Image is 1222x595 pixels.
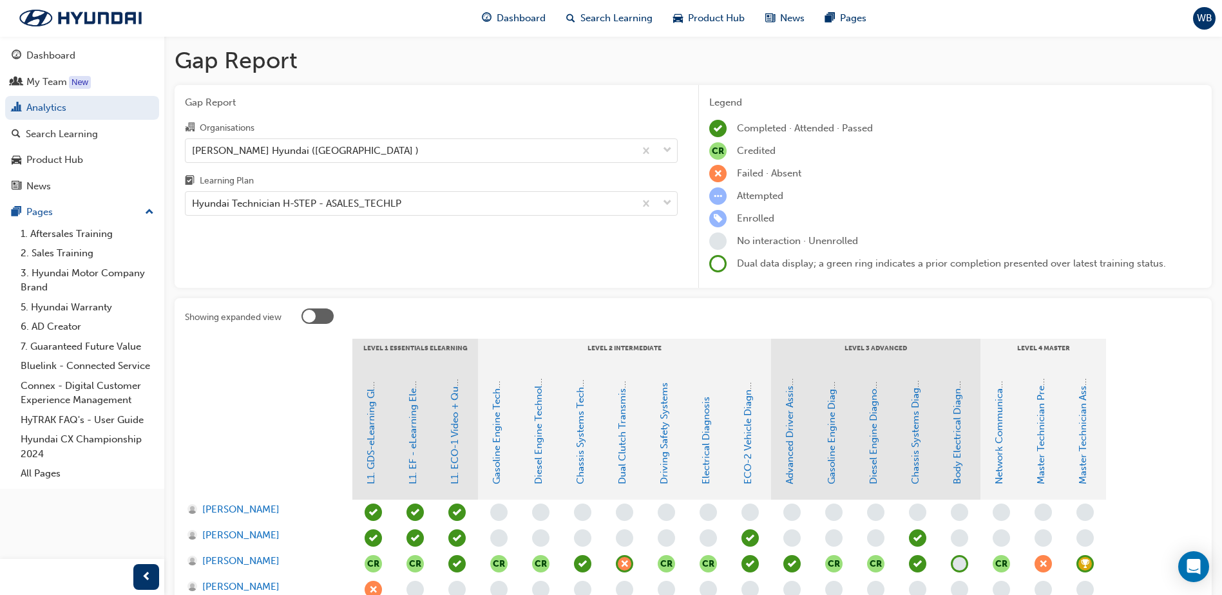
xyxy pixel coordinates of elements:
a: Electrical Diagnosis [700,397,712,484]
button: null-icon [867,555,884,572]
span: Attempted [737,190,783,202]
span: news-icon [765,10,775,26]
span: Product Hub [688,11,745,26]
span: learningRecordVerb_ATTEND-icon [741,555,759,572]
span: guage-icon [12,50,21,62]
div: LEVEL 1 Essentials eLearning [352,339,478,371]
span: Dashboard [497,11,546,26]
a: Chassis Systems Diagnosis [910,364,921,484]
span: learningRecordVerb_NONE-icon [1035,504,1052,521]
span: learningRecordVerb_NONE-icon [490,504,508,521]
a: Search Learning [5,122,159,146]
button: null-icon [993,555,1010,572]
img: Trak [6,5,155,32]
div: Pages [26,205,53,220]
a: Diesel Engine Technology [533,369,544,484]
span: Credited [737,145,776,156]
a: search-iconSearch Learning [556,5,663,32]
a: pages-iconPages [815,5,877,32]
button: null-icon [700,555,717,572]
div: Hyundai Technician H-STEP - ASALES_TECHLP [192,196,401,211]
span: learningRecordVerb_ENROLL-icon [709,210,727,227]
a: Master Technician Assessment [1077,348,1089,484]
span: Enrolled [737,212,774,224]
a: [PERSON_NAME] [187,580,340,594]
a: guage-iconDashboard [472,5,556,32]
span: Completed · Attended · Passed [737,122,873,134]
h1: Gap Report [175,46,1212,75]
a: Connex - Digital Customer Experience Management [15,376,159,410]
span: learningRecordVerb_NONE-icon [1076,504,1094,521]
span: learningRecordVerb_ATTEND-icon [574,555,591,572]
a: My Team [5,70,159,94]
span: guage-icon [482,10,492,26]
div: News [26,179,51,194]
a: Product Hub [5,148,159,172]
span: up-icon [145,204,154,221]
button: null-icon [365,555,382,572]
span: learningRecordVerb_NONE-icon [867,504,884,521]
span: Search Learning [580,11,653,26]
a: 1. Aftersales Training [15,224,159,244]
span: learningRecordVerb_NONE-icon [490,529,508,547]
a: Network Communications [993,366,1005,484]
span: learningRecordVerb_ABSENT-icon [1035,555,1052,572]
span: learningRecordVerb_NONE-icon [700,529,717,547]
a: 6. AD Creator [15,317,159,337]
span: WB [1197,11,1212,26]
span: learningRecordVerb_NONE-icon [658,504,675,521]
a: L1. GDS-eLearning Global Diagnostic System [365,285,377,484]
span: learningRecordVerb_ATTEND-icon [783,555,801,572]
button: null-icon [406,555,424,572]
a: HyTRAK FAQ's - User Guide [15,410,159,430]
a: Diesel Engine Diagnosis [868,377,879,484]
button: null-icon [825,555,843,572]
span: No interaction · Unenrolled [737,235,858,247]
span: Dual data display; a green ring indicates a prior completion presented over latest training status. [737,258,1166,269]
span: learningRecordVerb_NONE-icon [1076,529,1094,547]
span: learningRecordVerb_NONE-icon [574,529,591,547]
button: WB [1193,7,1216,30]
span: learningRecordVerb_ABSENT-icon [616,555,633,572]
span: learningRecordVerb_COMPLETE-icon [448,504,466,521]
span: learningRecordVerb_FAIL-icon [709,165,727,182]
div: Organisations [200,122,254,135]
span: null-icon [532,555,549,572]
span: learningRecordVerb_NONE-icon [783,504,801,521]
button: null-icon [490,555,508,572]
a: Bluelink - Connected Service [15,356,159,376]
span: down-icon [663,142,672,159]
span: car-icon [673,10,683,26]
span: learningRecordVerb_NONE-icon [825,504,843,521]
a: 3. Hyundai Motor Company Brand [15,263,159,297]
span: learningRecordVerb_NONE-icon [700,504,717,521]
span: learningRecordVerb_PASS-icon [365,504,382,521]
span: learningRecordVerb_NONE-icon [658,529,675,547]
div: Showing expanded view [185,311,282,324]
div: Learning Plan [200,175,254,187]
span: learningRecordVerb_ATTEND-icon [909,555,926,572]
a: 2. Sales Training [15,243,159,263]
span: learningRecordVerb_NONE-icon [532,504,549,521]
span: learningRecordVerb_NONE-icon [709,232,727,250]
span: learningRecordVerb_NONE-icon [825,529,843,547]
a: Advanced Driver Assist Systems [784,343,796,484]
span: prev-icon [142,569,151,585]
a: Dashboard [5,44,159,68]
span: [PERSON_NAME] [202,502,280,517]
span: organisation-icon [185,122,195,134]
span: down-icon [663,195,672,212]
span: learningRecordVerb_NONE-icon [616,529,633,547]
div: Open Intercom Messenger [1178,551,1209,582]
span: learningRecordVerb_NONE-icon [1035,529,1052,547]
span: pages-icon [825,10,835,26]
span: learningRecordVerb_NONE-icon [574,504,591,521]
span: learningRecordVerb_PASS-icon [406,504,424,521]
a: Chassis Systems Technology [575,356,586,484]
span: learningRecordVerb_ATTEND-icon [741,529,759,547]
a: Hyundai CX Championship 2024 [15,430,159,464]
